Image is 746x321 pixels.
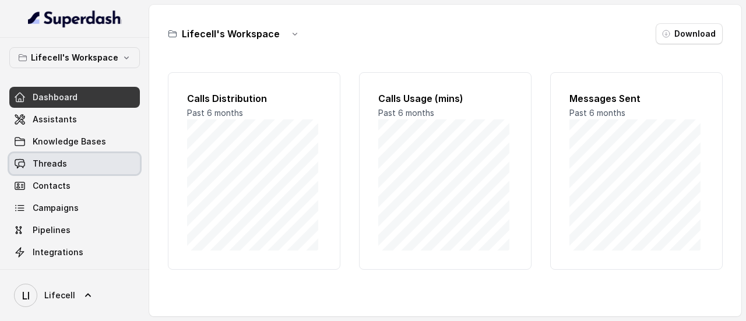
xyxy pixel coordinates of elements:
span: Pipelines [33,224,71,236]
p: Lifecell's Workspace [31,51,118,65]
a: Pipelines [9,220,140,241]
span: API Settings [33,269,83,280]
h2: Messages Sent [569,91,703,105]
img: light.svg [28,9,122,28]
span: Lifecell [44,290,75,301]
h2: Calls Usage (mins) [378,91,512,105]
span: Contacts [33,180,71,192]
span: Assistants [33,114,77,125]
a: Threads [9,153,140,174]
span: Dashboard [33,91,78,103]
a: Assistants [9,109,140,130]
button: Download [656,23,723,44]
span: Knowledge Bases [33,136,106,147]
text: LI [22,290,30,302]
a: Lifecell [9,279,140,312]
a: Campaigns [9,197,140,218]
span: Integrations [33,246,83,258]
span: Past 6 months [187,108,243,118]
a: Dashboard [9,87,140,108]
h3: Lifecell's Workspace [182,27,280,41]
a: Integrations [9,242,140,263]
span: Threads [33,158,67,170]
span: Past 6 months [569,108,625,118]
span: Past 6 months [378,108,434,118]
h2: Calls Distribution [187,91,321,105]
a: Knowledge Bases [9,131,140,152]
a: Contacts [9,175,140,196]
button: Lifecell's Workspace [9,47,140,68]
span: Campaigns [33,202,79,214]
a: API Settings [9,264,140,285]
